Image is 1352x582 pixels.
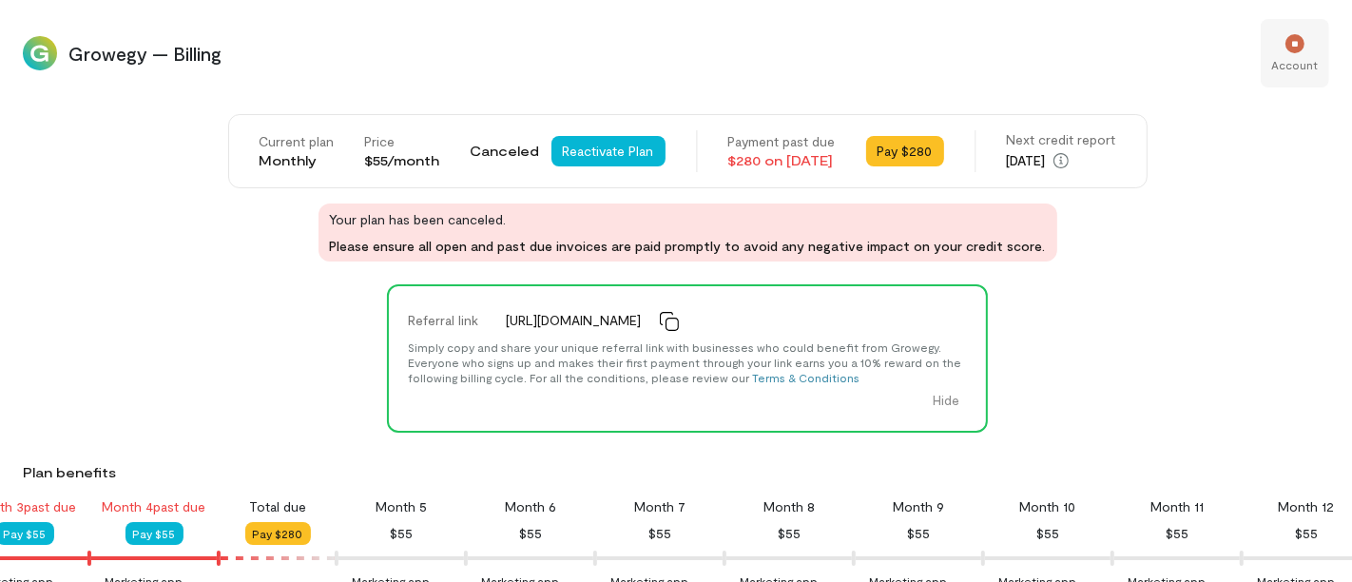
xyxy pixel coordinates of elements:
div: $55/month [365,151,440,170]
span: Please ensure all open and past due invoices are paid promptly to avoid any negative impact on yo... [330,237,1046,256]
div: $55 [648,522,671,545]
div: Referral link [396,301,494,339]
div: Total due [249,497,306,516]
span: Simply copy and share your unique referral link with businesses who could benefit from Growegy. E... [408,340,961,384]
div: Month 11 [1150,497,1204,516]
button: Reactivate Plan [551,136,666,166]
div: $55 [907,522,930,545]
div: Current plan [260,132,335,151]
div: Payment past due [728,132,836,151]
div: Plan benefits [23,463,1344,482]
div: $55 [778,522,801,545]
div: Month 7 [634,497,686,516]
div: Month 10 [1020,497,1076,516]
span: Canceled [471,142,540,161]
span: Your plan has been canceled. [330,209,1046,229]
div: Month 9 [893,497,944,516]
div: $55 [519,522,542,545]
div: Monthly [260,151,335,170]
span: [URL][DOMAIN_NAME] [506,311,641,330]
div: $55 [1036,522,1059,545]
div: Price [365,132,440,151]
div: $280 on [DATE] [728,151,836,170]
div: Month 4 past due [103,497,206,516]
a: Terms & Conditions [752,371,859,384]
button: Pay $280 [245,522,311,545]
span: Growegy — Billing [68,40,1249,67]
div: Next credit report [1007,130,1116,149]
div: Month 12 [1279,497,1335,516]
div: Month 8 [763,497,815,516]
button: Hide [921,385,971,416]
div: [DATE] [1007,149,1116,172]
button: Pay $55 [126,522,183,545]
div: $55 [1295,522,1318,545]
div: $55 [1166,522,1188,545]
div: Month 5 [376,497,427,516]
div: Account [1272,57,1319,72]
button: Pay $280 [866,136,944,166]
div: Month 6 [505,497,556,516]
div: $55 [390,522,413,545]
